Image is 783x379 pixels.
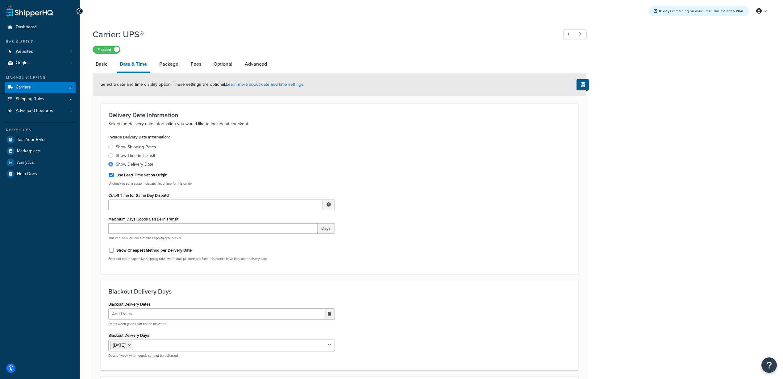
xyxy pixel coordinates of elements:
[16,25,37,30] span: Dashboard
[5,105,76,117] a: Advanced Features1
[563,29,575,39] a: Previous Record
[761,357,777,373] button: Open Resource Center
[70,60,72,66] span: 1
[16,49,33,54] span: Websites
[108,120,571,128] p: Select the delivery date information you would like to include at checkout.
[5,57,76,69] li: Origins
[116,248,192,253] label: Show Cheapest Method per Delivery Date
[108,302,150,307] label: Blackout Delivery Dates
[575,29,587,39] a: Next Record
[659,8,671,14] strong: 10 days
[318,223,335,234] span: Days
[116,153,155,159] div: Show Time in Transit
[16,108,53,113] span: Advanced Features
[108,353,335,358] p: Days of week when goods can not be delivered
[5,127,76,133] div: Resources
[16,85,31,90] span: Carriers
[116,144,156,150] div: Show Shipping Rates
[108,236,335,241] p: This can be overridden at the shipping group level
[116,161,153,167] div: Show Delivery Date
[5,146,76,157] a: Marketplace
[156,57,181,72] a: Package
[5,134,76,145] a: Test Your Rates
[117,57,150,73] a: Date & Time
[5,46,76,57] a: Websites1
[70,108,72,113] span: 1
[108,217,178,221] label: Maximum Days Goods Can Be in Transit
[108,193,170,198] label: Cutoff Time for Same Day Dispatch
[659,8,720,14] span: remaining on your Free Trial
[93,57,110,72] a: Basic
[5,39,76,44] div: Basic Setup
[108,333,149,338] label: Blackout Delivery Days
[93,46,120,53] label: Enabled
[5,46,76,57] li: Websites
[5,93,76,105] a: Shipping Rules
[17,137,47,142] span: Test Your Rates
[108,322,335,326] p: Dates when goods can not be delivered
[5,105,76,117] li: Advanced Features
[70,49,72,54] span: 1
[116,172,168,178] label: Use Lead Time Set on Origin
[110,309,140,319] span: Add Dates
[5,22,76,33] a: Dashboard
[5,57,76,69] a: Origins1
[5,82,76,93] a: Carriers2
[188,57,204,72] a: Fees
[5,75,76,80] div: Manage Shipping
[108,112,571,118] h3: Delivery Date Information
[108,288,571,295] h3: Blackout Delivery Days
[16,97,44,102] span: Shipping Rules
[17,160,34,165] span: Analytics
[721,8,743,14] a: Select a Plan
[17,171,37,177] span: Help Docs
[113,342,125,348] span: [DATE]
[101,81,304,88] span: Select a date and time display option. These settings are optional.
[5,157,76,168] a: Analytics
[210,57,235,72] a: Optional
[93,28,552,40] h1: Carrier: UPS®
[108,181,335,186] p: Uncheck to set a custom dispatch lead time for this carrier
[5,168,76,179] a: Help Docs
[108,257,335,261] p: Filter out more expensive shipping rates when multiple methods from this carrier have the same de...
[69,85,72,90] span: 2
[242,57,270,72] a: Advanced
[5,82,76,93] li: Carriers
[16,60,30,66] span: Origins
[226,81,304,88] a: Learn more about date and time settings.
[577,79,589,90] button: Show Help Docs
[108,133,170,142] label: Include Delivery Date Information:
[17,149,40,154] span: Marketplace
